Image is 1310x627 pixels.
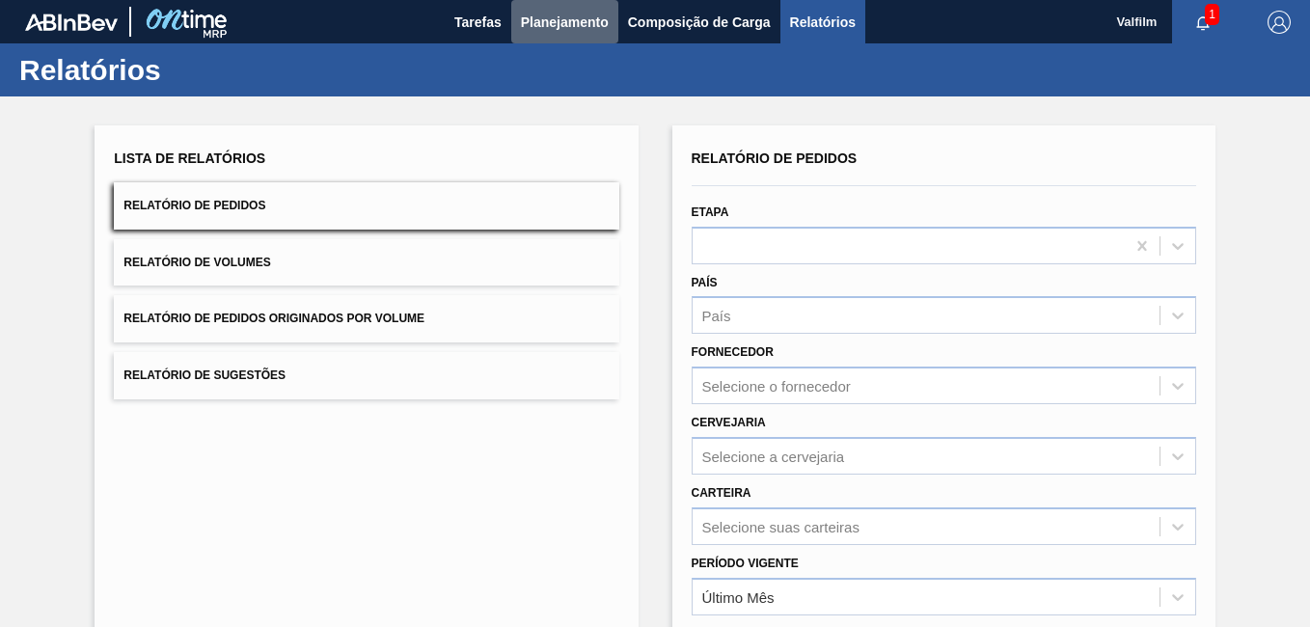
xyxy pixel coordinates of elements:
[692,557,799,570] label: Período Vigente
[123,199,265,212] span: Relatório de Pedidos
[1268,11,1291,34] img: Logout
[114,239,618,286] button: Relatório de Volumes
[123,256,270,269] span: Relatório de Volumes
[702,448,845,464] div: Selecione a cervejaria
[114,150,265,166] span: Lista de Relatórios
[123,368,286,382] span: Relatório de Sugestões
[1172,9,1234,36] button: Notificações
[1205,4,1219,25] span: 1
[692,276,718,289] label: País
[25,14,118,31] img: TNhmsLtSVTkK8tSr43FrP2fwEKptu5GPRR3wAAAABJRU5ErkJggg==
[702,518,860,534] div: Selecione suas carteiras
[628,11,771,34] span: Composição de Carga
[702,588,775,605] div: Último Mês
[123,312,424,325] span: Relatório de Pedidos Originados por Volume
[114,295,618,342] button: Relatório de Pedidos Originados por Volume
[692,205,729,219] label: Etapa
[521,11,609,34] span: Planejamento
[702,378,851,395] div: Selecione o fornecedor
[454,11,502,34] span: Tarefas
[692,486,751,500] label: Carteira
[114,352,618,399] button: Relatório de Sugestões
[702,308,731,324] div: País
[692,150,858,166] span: Relatório de Pedidos
[692,345,774,359] label: Fornecedor
[692,416,766,429] label: Cervejaria
[19,59,362,81] h1: Relatórios
[790,11,856,34] span: Relatórios
[114,182,618,230] button: Relatório de Pedidos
